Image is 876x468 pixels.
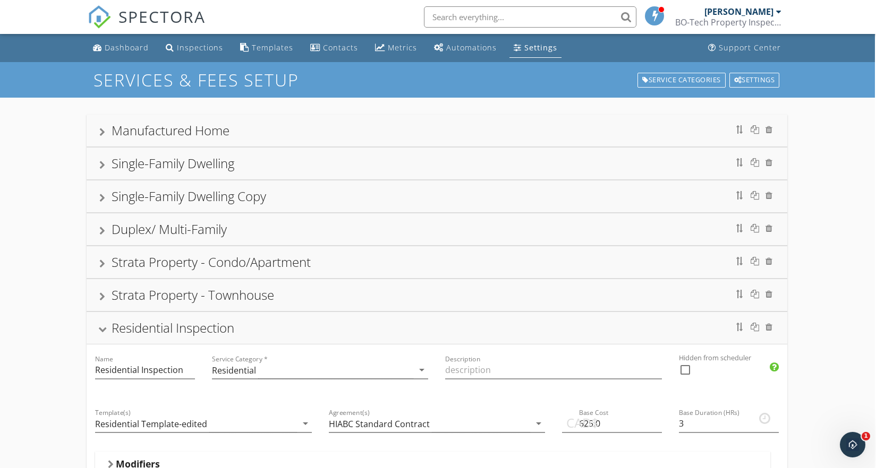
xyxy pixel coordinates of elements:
div: Strata Property - Townhouse [112,286,274,304]
a: Dashboard [89,38,153,58]
a: Settings [728,72,781,89]
div: Support Center [719,42,781,53]
input: Base Duration (HRs) [679,415,779,432]
input: Search everything... [424,6,636,28]
div: Metrics [388,42,417,53]
a: SPECTORA [88,14,206,37]
a: Settings [509,38,562,58]
i: arrow_drop_down [415,363,428,376]
div: HIABC Standard Contract [329,419,430,429]
div: Automations [446,42,497,53]
div: Settings [729,73,780,88]
input: Description [445,361,662,379]
a: Service Categories [636,72,727,89]
div: Residential Template-edited [95,419,207,429]
span: SPECTORA [118,5,206,28]
div: Service Categories [637,73,726,88]
div: [PERSON_NAME] [704,6,773,17]
span: CAD$ [566,413,599,432]
div: Manufactured Home [112,122,229,139]
iframe: Intercom live chat [840,432,865,457]
a: Support Center [704,38,785,58]
div: BO-Tech Property Inspections Ltd. [675,17,781,28]
div: Residential [212,366,256,375]
h1: SERVICES & FEES SETUP [93,71,781,89]
input: Base Cost [562,415,662,432]
div: Single-Family Dwelling Copy [112,187,266,205]
a: Inspections [161,38,227,58]
a: Templates [236,38,297,58]
a: Automations (Basic) [430,38,501,58]
div: Strata Property - Condo/Apartment [112,253,311,271]
input: Name [95,361,195,379]
div: Dashboard [105,42,149,53]
span: 1 [862,432,870,440]
div: Duplex/ Multi-Family [112,220,227,238]
img: The Best Home Inspection Software - Spectora [88,5,111,29]
div: Contacts [323,42,358,53]
div: Single-Family Dwelling [112,154,234,172]
i: arrow_drop_down [532,417,545,430]
i: arrow_drop_down [299,417,312,430]
div: Inspections [177,42,223,53]
a: Contacts [306,38,362,58]
div: Residential Inspection [112,319,234,336]
div: Templates [252,42,293,53]
div: Settings [524,42,557,53]
a: Metrics [371,38,421,58]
